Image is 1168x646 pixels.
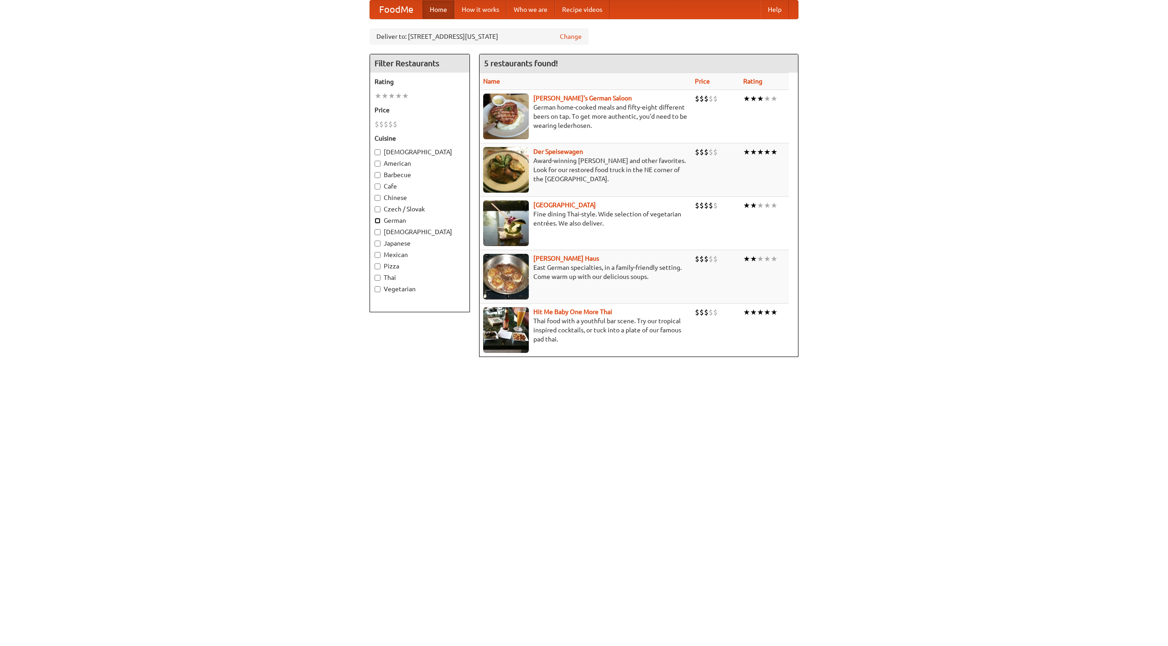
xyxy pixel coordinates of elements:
li: ★ [381,91,388,101]
a: [PERSON_NAME] Haus [533,255,599,262]
li: ★ [757,254,764,264]
a: Name [483,78,500,85]
li: $ [713,254,718,264]
label: Chinese [375,193,465,202]
label: Cafe [375,182,465,191]
input: Vegetarian [375,286,381,292]
label: [DEMOGRAPHIC_DATA] [375,147,465,157]
label: American [375,159,465,168]
input: Barbecue [375,172,381,178]
li: $ [379,119,384,129]
div: Deliver to: [STREET_ADDRESS][US_STATE] [370,28,589,45]
li: ★ [743,254,750,264]
p: German home-cooked meals and fifty-eight different beers on tap. To get more authentic, you'd nee... [483,103,688,130]
li: $ [699,94,704,104]
li: ★ [771,200,777,210]
h5: Cuisine [375,134,465,143]
li: ★ [750,200,757,210]
label: Czech / Slovak [375,205,465,214]
li: $ [709,200,713,210]
li: $ [695,200,699,210]
label: Vegetarian [375,284,465,294]
label: Thai [375,273,465,282]
input: American [375,161,381,167]
a: FoodMe [370,0,422,19]
li: ★ [757,147,764,157]
a: Recipe videos [555,0,610,19]
li: ★ [771,307,777,317]
input: Cafe [375,184,381,189]
li: $ [713,94,718,104]
li: $ [695,94,699,104]
li: ★ [764,200,771,210]
a: [PERSON_NAME]'s German Saloon [533,95,632,102]
li: $ [709,307,713,317]
li: ★ [375,91,381,101]
li: ★ [757,94,764,104]
li: $ [695,307,699,317]
label: Japanese [375,239,465,248]
h5: Price [375,105,465,115]
li: ★ [750,94,757,104]
li: ★ [743,200,750,210]
li: ★ [395,91,402,101]
li: ★ [764,254,771,264]
a: How it works [454,0,506,19]
li: $ [704,307,709,317]
input: [DEMOGRAPHIC_DATA] [375,149,381,155]
input: Thai [375,275,381,281]
li: ★ [388,91,395,101]
li: $ [699,147,704,157]
img: speisewagen.jpg [483,147,529,193]
li: $ [704,254,709,264]
input: Pizza [375,263,381,269]
li: ★ [743,307,750,317]
p: Thai food with a youthful bar scene. Try our tropical inspired cocktails, or tuck into a plate of... [483,316,688,344]
li: $ [695,147,699,157]
a: Who we are [506,0,555,19]
li: $ [384,119,388,129]
a: Change [560,32,582,41]
li: $ [713,307,718,317]
li: $ [704,147,709,157]
a: [GEOGRAPHIC_DATA] [533,201,596,209]
li: $ [704,94,709,104]
a: Home [422,0,454,19]
li: $ [709,94,713,104]
a: Rating [743,78,762,85]
img: satay.jpg [483,200,529,246]
li: $ [699,200,704,210]
li: ★ [750,254,757,264]
a: Hit Me Baby One More Thai [533,308,612,315]
li: ★ [771,254,777,264]
label: [DEMOGRAPHIC_DATA] [375,227,465,236]
li: ★ [771,94,777,104]
li: ★ [750,307,757,317]
li: $ [375,119,379,129]
li: ★ [764,307,771,317]
label: Pizza [375,262,465,271]
h4: Filter Restaurants [370,54,469,73]
img: babythai.jpg [483,307,529,353]
label: Barbecue [375,170,465,179]
li: $ [713,200,718,210]
ng-pluralize: 5 restaurants found! [484,59,558,68]
img: kohlhaus.jpg [483,254,529,299]
li: $ [699,254,704,264]
li: $ [388,119,393,129]
li: ★ [764,147,771,157]
input: [DEMOGRAPHIC_DATA] [375,229,381,235]
p: Fine dining Thai-style. Wide selection of vegetarian entrées. We also deliver. [483,210,688,228]
p: East German specialties, in a family-friendly setting. Come warm up with our delicious soups. [483,263,688,281]
input: Mexican [375,252,381,258]
p: Award-winning [PERSON_NAME] and other favorites. Look for our restored food truck in the NE corne... [483,156,688,184]
li: $ [704,200,709,210]
li: ★ [771,147,777,157]
label: Mexican [375,250,465,259]
input: Czech / Slovak [375,206,381,212]
li: $ [713,147,718,157]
